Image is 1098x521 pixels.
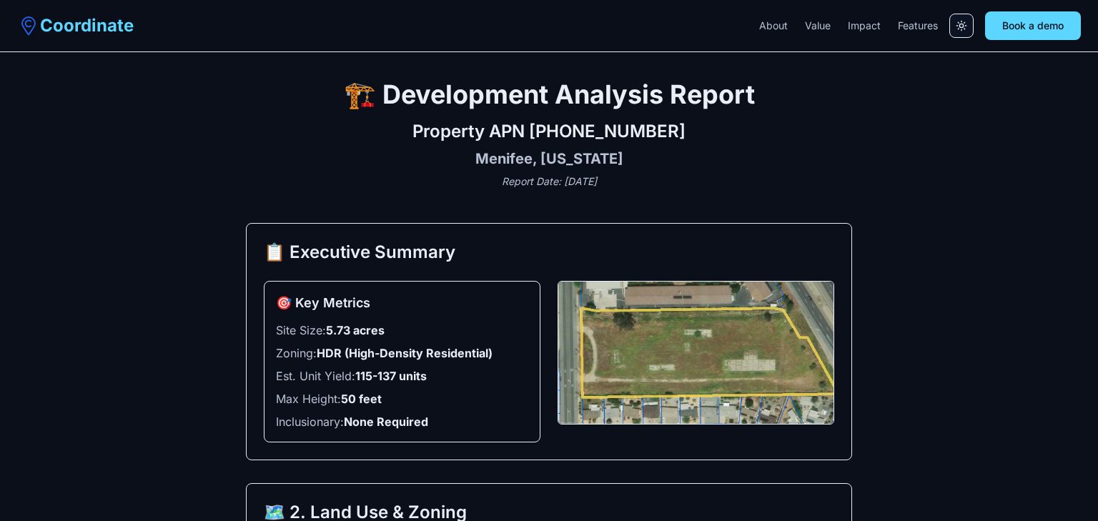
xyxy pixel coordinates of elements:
[246,174,852,189] p: Report Date: [DATE]
[326,323,385,337] strong: 5.73 acres
[317,346,493,360] strong: HDR (High-Density Residential)
[276,344,528,362] li: Zoning:
[898,19,938,33] a: Features
[759,19,788,33] a: About
[17,14,134,37] a: Coordinate
[276,322,528,339] li: Site Size:
[264,241,834,264] h2: 📋 Executive Summary
[276,293,528,313] h3: 🎯 Key Metrics
[40,14,134,37] span: Coordinate
[558,281,834,425] img: Aerial view of property APN 336-060-019
[276,367,528,384] li: Est. Unit Yield:
[949,14,974,38] button: Switch to light mode
[246,149,852,169] h3: Menifee, [US_STATE]
[985,11,1081,40] button: Book a demo
[805,19,831,33] a: Value
[344,415,428,429] strong: None Required
[17,14,40,37] img: Coordinate
[355,369,427,383] strong: 115-137 units
[848,19,881,33] a: Impact
[276,390,528,407] li: Max Height:
[276,413,528,430] li: Inclusionary:
[341,392,382,406] strong: 50 feet
[246,120,852,143] h2: Property APN [PHONE_NUMBER]
[246,80,852,109] h1: 🏗️ Development Analysis Report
